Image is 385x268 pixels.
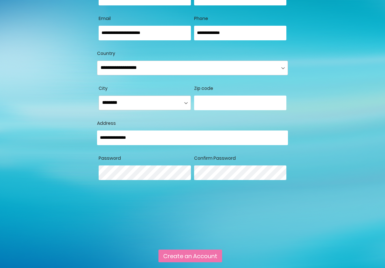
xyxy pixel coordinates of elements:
[99,15,111,22] span: Email
[158,250,222,262] button: Create an Account
[99,85,108,91] span: City
[163,252,217,260] span: Create an Account
[97,50,115,57] span: Country
[194,15,208,22] span: Phone
[99,155,121,161] span: Password
[97,209,194,234] iframe: reCAPTCHA
[194,85,213,91] span: Zip code
[194,155,236,161] span: Confirm Password
[97,120,116,126] span: Address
